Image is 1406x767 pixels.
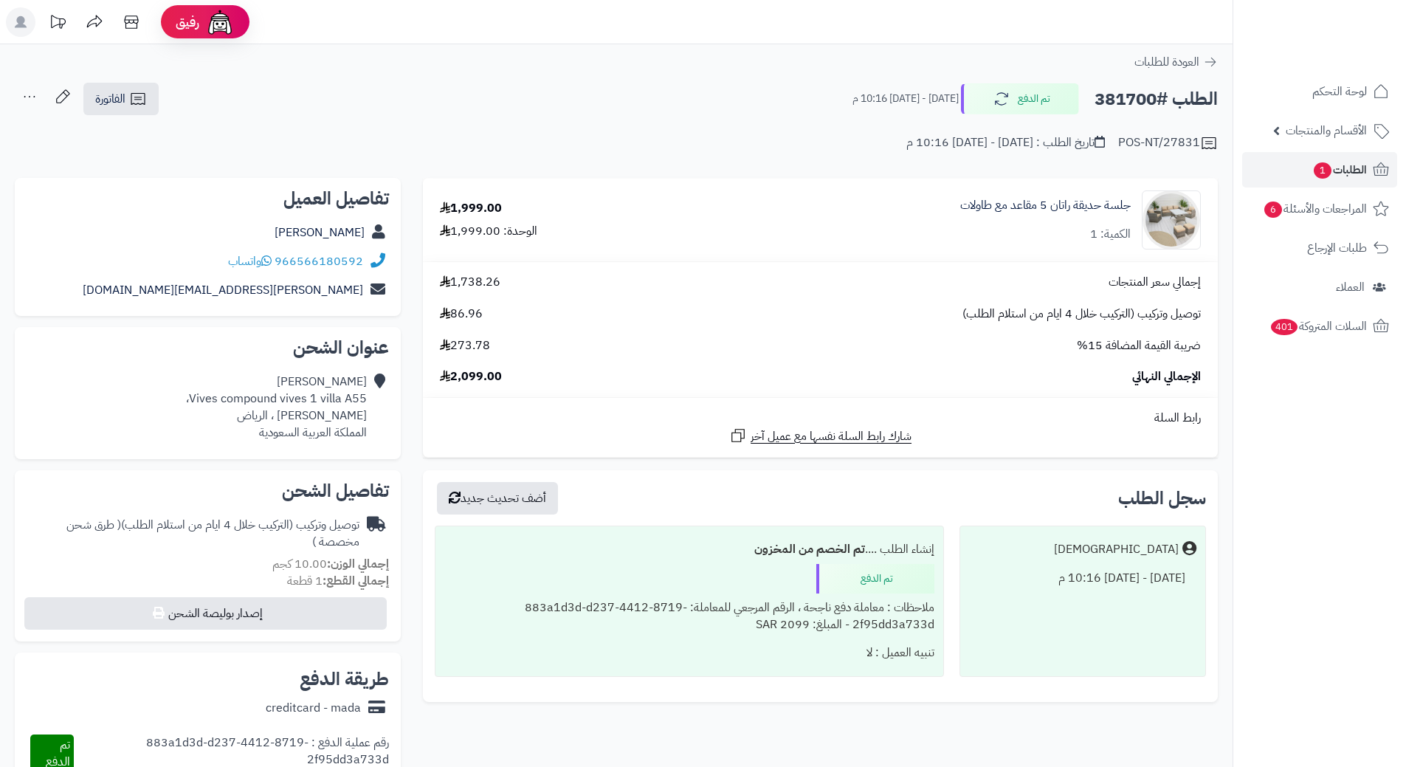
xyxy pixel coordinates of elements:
[275,224,365,241] a: [PERSON_NAME]
[816,564,934,594] div: تم الدفع
[24,597,387,630] button: إصدار بوليصة الشحن
[1118,134,1218,152] div: POS-NT/27831
[751,428,912,445] span: شارك رابط السلة نفسها مع عميل آخر
[1134,53,1199,71] span: العودة للطلبات
[429,410,1212,427] div: رابط السلة
[1264,202,1282,218] span: 6
[1054,541,1179,558] div: [DEMOGRAPHIC_DATA]
[1077,337,1201,354] span: ضريبة القيمة المضافة 15%
[228,252,272,270] a: واتساب
[27,190,389,207] h2: تفاصيل العميل
[1336,277,1365,297] span: العملاء
[906,134,1105,151] div: تاريخ الطلب : [DATE] - [DATE] 10:16 م
[1306,41,1392,72] img: logo-2.png
[754,540,865,558] b: تم الخصم من المخزون
[205,7,235,37] img: ai-face.png
[1090,226,1131,243] div: الكمية: 1
[962,306,1201,323] span: توصيل وتركيب (التركيب خلال 4 ايام من استلام الطلب)
[1242,191,1397,227] a: المراجعات والأسئلة6
[1118,489,1206,507] h3: سجل الطلب
[1269,316,1367,337] span: السلات المتروكة
[95,90,125,108] span: الفاتورة
[83,281,363,299] a: [PERSON_NAME][EMAIL_ADDRESS][DOMAIN_NAME]
[1242,152,1397,188] a: الطلبات1
[1314,162,1331,179] span: 1
[1263,199,1367,219] span: المراجعات والأسئلة
[1242,309,1397,344] a: السلات المتروكة401
[440,200,502,217] div: 1,999.00
[275,252,363,270] a: 966566180592
[266,700,361,717] div: creditcard - mada
[272,555,389,573] small: 10.00 كجم
[440,337,490,354] span: 273.78
[1242,74,1397,109] a: لوحة التحكم
[27,482,389,500] h2: تفاصيل الشحن
[186,374,367,441] div: [PERSON_NAME] Vives compound vives 1 villa A55، [PERSON_NAME] ، الرياض المملكة العربية السعودية
[444,535,934,564] div: إنشاء الطلب ....
[1134,53,1218,71] a: العودة للطلبات
[852,92,959,106] small: [DATE] - [DATE] 10:16 م
[1143,190,1200,250] img: 1754462950-110119010028-90x90.jpg
[83,83,159,115] a: الفاتورة
[300,670,389,688] h2: طريقة الدفع
[437,482,558,515] button: أضف تحديث جديد
[1286,120,1367,141] span: الأقسام والمنتجات
[1271,319,1298,335] span: 401
[27,339,389,357] h2: عنوان الشحن
[440,274,500,291] span: 1,738.26
[287,572,389,590] small: 1 قطعة
[1095,84,1218,114] h2: الطلب #381700
[1132,368,1201,385] span: الإجمالي النهائي
[323,572,389,590] strong: إجمالي القطع:
[1242,230,1397,266] a: طلبات الإرجاع
[1312,81,1367,102] span: لوحة التحكم
[969,564,1196,593] div: [DATE] - [DATE] 10:16 م
[729,427,912,445] a: شارك رابط السلة نفسها مع عميل آخر
[960,197,1131,214] a: جلسة حديقة راتان 5 مقاعد مع طاولات
[327,555,389,573] strong: إجمالي الوزن:
[27,517,359,551] div: توصيل وتركيب (التركيب خلال 4 ايام من استلام الطلب)
[440,368,502,385] span: 2,099.00
[1242,269,1397,305] a: العملاء
[1307,238,1367,258] span: طلبات الإرجاع
[1109,274,1201,291] span: إجمالي سعر المنتجات
[961,83,1079,114] button: تم الدفع
[440,306,483,323] span: 86.96
[444,594,934,639] div: ملاحظات : معاملة دفع ناجحة ، الرقم المرجعي للمعاملة: 883a1d3d-d237-4412-8719-2f95dd3a733d - المبل...
[1312,159,1367,180] span: الطلبات
[444,639,934,667] div: تنبيه العميل : لا
[66,516,359,551] span: ( طرق شحن مخصصة )
[440,223,537,240] div: الوحدة: 1,999.00
[39,7,76,41] a: تحديثات المنصة
[176,13,199,31] span: رفيق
